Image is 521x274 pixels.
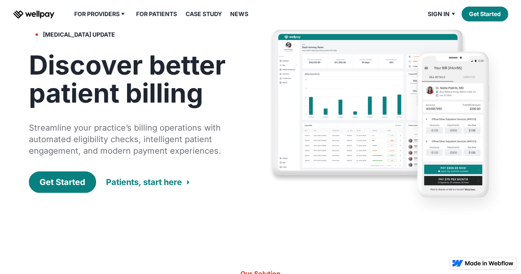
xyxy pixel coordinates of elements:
[74,9,120,19] div: For Providers
[106,172,189,192] a: Patients, start here
[29,51,238,107] h1: Discover better patient billing
[462,7,508,21] a: Get Started
[69,9,132,19] div: For Providers
[181,9,227,19] a: Case Study
[40,176,85,188] div: Get Started
[29,171,96,193] a: Get Started
[428,9,450,19] div: Sign in
[225,9,253,19] a: News
[106,176,182,188] div: Patients, start here
[29,122,238,157] div: Streamline your practice’s billing operations with automated eligibility checks, intelligent pati...
[43,30,115,40] div: [MEDICAL_DATA] update
[423,9,462,19] div: Sign in
[131,9,182,19] a: For Patients
[13,9,54,19] a: home
[465,261,514,266] img: Made in Webflow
